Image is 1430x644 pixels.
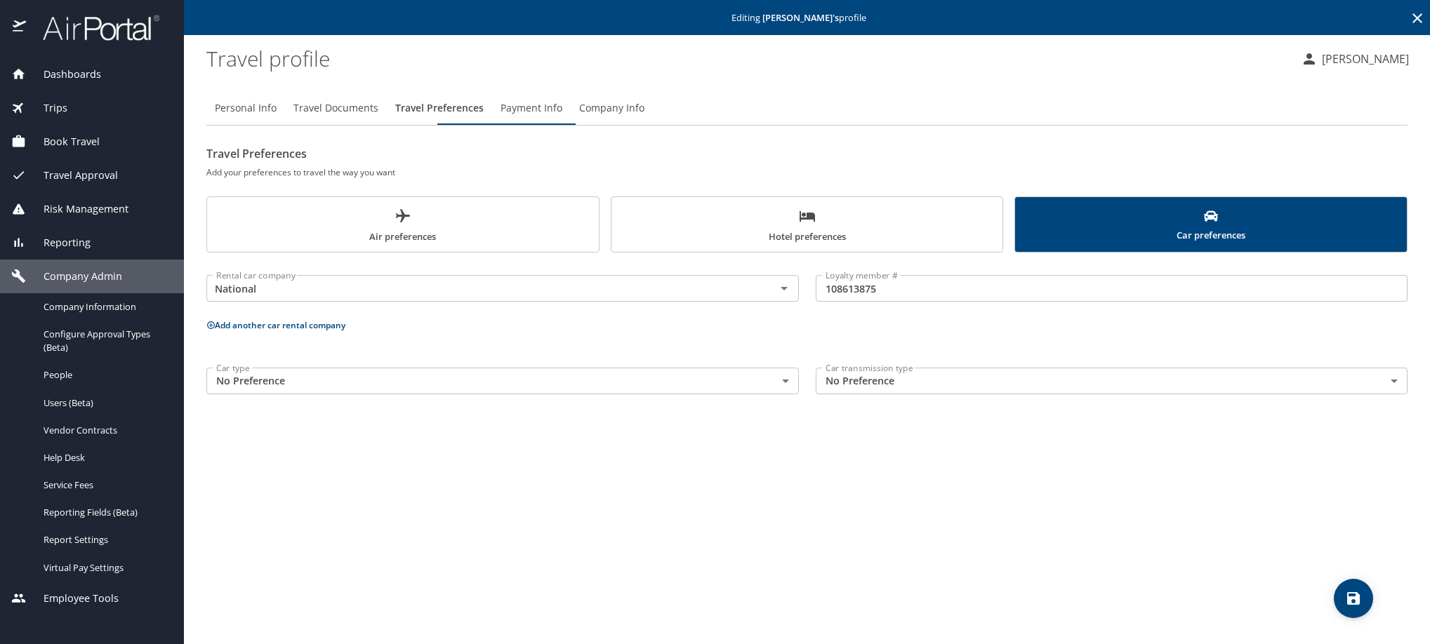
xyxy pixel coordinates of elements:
button: Open [774,279,794,298]
span: Risk Management [26,201,128,217]
span: Personal Info [215,100,277,117]
img: airportal-logo.png [27,14,159,41]
span: Book Travel [26,134,100,149]
p: [PERSON_NAME] [1318,51,1409,67]
span: Help Desk [44,451,167,464]
span: Service Fees [44,478,167,492]
span: Air preferences [216,208,590,245]
button: [PERSON_NAME] [1295,46,1415,72]
span: Dashboards [26,67,101,82]
span: Travel Documents [293,100,378,117]
span: Company Information [44,300,167,314]
span: Vendor Contracts [44,424,167,437]
span: Configure Approval Types (Beta) [44,328,167,354]
div: Profile [206,91,1408,125]
h2: Travel Preferences [206,142,1408,165]
button: save [1334,579,1373,618]
h6: Add your preferences to travel the way you want [206,165,1408,180]
input: Select a rental car company [211,279,753,297]
span: Company Info [579,100,644,117]
div: scrollable force tabs example [206,196,1408,253]
span: Hotel preferences [620,208,995,245]
div: No Preference [816,368,1408,394]
span: Car preferences [1024,209,1398,243]
strong: [PERSON_NAME] 's [762,11,839,24]
span: People [44,368,167,382]
div: No Preference [206,368,799,394]
span: Travel Preferences [395,100,484,117]
span: Trips [26,100,67,116]
img: icon-airportal.png [13,14,27,41]
span: Users (Beta) [44,396,167,410]
span: Travel Approval [26,168,118,183]
span: Reporting Fields (Beta) [44,506,167,519]
span: Employee Tools [26,591,119,606]
span: Company Admin [26,269,122,284]
h1: Travel profile [206,36,1290,80]
span: Report Settings [44,533,167,546]
span: Virtual Pay Settings [44,561,167,575]
span: Reporting [26,235,91,250]
span: Payment Info [501,100,562,117]
button: Add another car rental company [206,319,345,331]
p: Editing profile [188,13,1426,22]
